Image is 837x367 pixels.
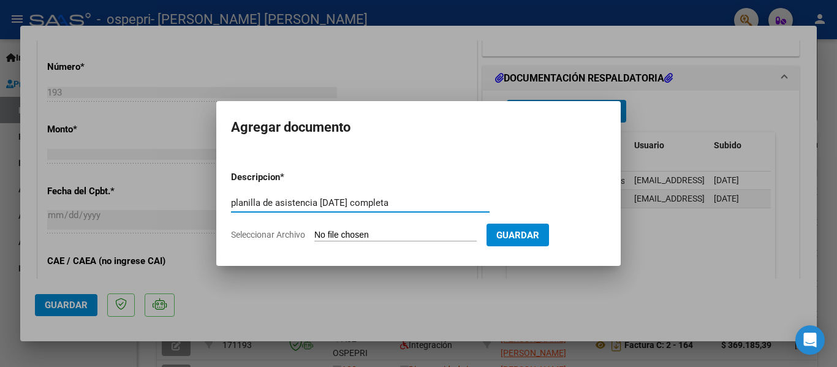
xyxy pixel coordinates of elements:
span: Seleccionar Archivo [231,230,305,240]
div: Open Intercom Messenger [795,325,825,355]
p: Descripcion [231,170,344,184]
button: Guardar [487,224,549,246]
h2: Agregar documento [231,116,606,139]
span: Guardar [496,230,539,241]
